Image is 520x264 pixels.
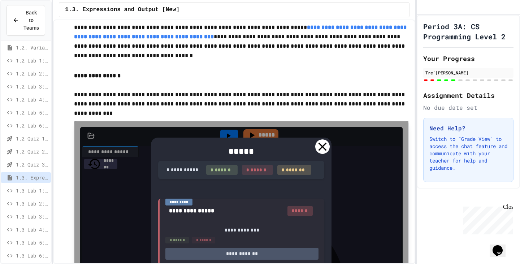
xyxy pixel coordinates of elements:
span: 1.2 Quiz 2: Variables and Data Types [16,148,48,155]
span: 1.3 Lab 4: Receipt Formatter [16,226,48,233]
span: 1.2 Lab 1: Pet Profile Fix [16,57,48,64]
p: Switch to "Grade View" to access the chat feature and communicate with your teacher for help and ... [429,135,507,172]
span: 1.2 Lab 3: Restaurant Order System [16,83,48,90]
span: 1.3 Lab 3: Score Board Fixer [16,213,48,220]
span: 1.3 Lab 1:Temperature Display Fix [16,187,48,194]
h2: Your Progress [423,53,513,64]
span: 1.2 Quiz 3: Variables and Data Types [16,161,48,168]
span: 1.2 Quiz 1: Variables and Data Types [16,135,48,142]
span: 1.2 Lab 4: Team Stats Calculator [16,96,48,103]
h1: Period 3A: CS Programming Level 2 [423,21,513,42]
span: 1.2. Variables and Data Types [16,44,48,51]
div: No due date set [423,103,513,112]
iframe: chat widget [490,235,513,257]
span: 1.2 Lab 2: Library Card Creator [16,70,48,77]
div: Tre'[PERSON_NAME] [425,69,511,76]
h2: Assignment Details [423,90,513,100]
span: 1.3 Lab 6: Expression Evaluator Fix [16,252,48,259]
div: Chat with us now!Close [3,3,50,46]
iframe: chat widget [460,204,513,234]
span: 1.3 Lab 2: Snack Budget Tracker [16,200,48,207]
button: Back to Teams [6,5,45,36]
span: Back to Teams [23,9,39,32]
span: 1.3. Expressions and Output [New] [65,5,179,14]
span: 1.2 Lab 5: Weather Station Debugger [16,109,48,116]
span: 1.3 Lab 5: Grade Calculator Pro [16,239,48,246]
span: 1.2 Lab 6: Scientific Calculator [16,122,48,129]
h3: Need Help? [429,124,507,133]
span: 1.3. Expressions and Output [New] [16,174,48,181]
